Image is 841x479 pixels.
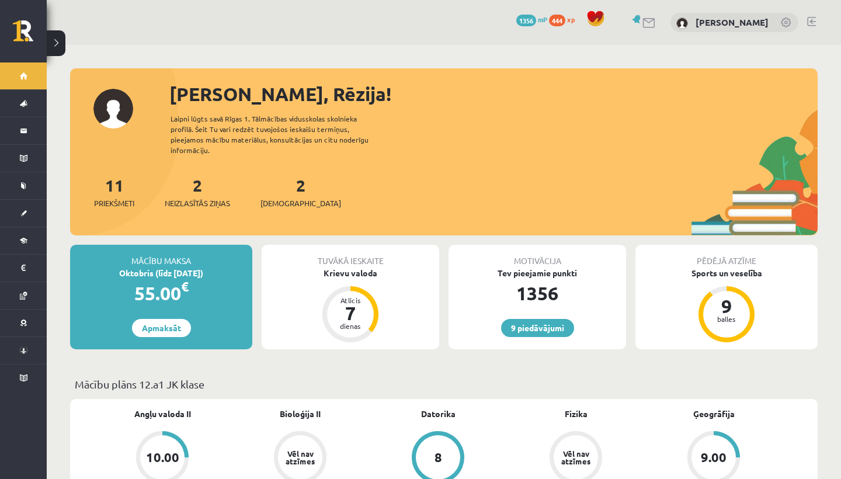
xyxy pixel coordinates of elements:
div: Tev pieejamie punkti [449,267,626,279]
a: 2[DEMOGRAPHIC_DATA] [260,175,341,209]
a: Rīgas 1. Tālmācības vidusskola [13,20,47,50]
div: Pēdējā atzīme [635,245,818,267]
a: Apmaksāt [132,319,191,337]
a: 444 xp [549,15,581,24]
span: € [181,278,189,295]
div: Vēl nav atzīmes [559,450,592,465]
a: 2Neizlasītās ziņas [165,175,230,209]
div: Laipni lūgts savā Rīgas 1. Tālmācības vidusskolas skolnieka profilā. Šeit Tu vari redzēt tuvojošo... [171,113,389,155]
p: Mācību plāns 12.a1 JK klase [75,376,813,392]
a: Bioloģija II [280,408,321,420]
div: Tuvākā ieskaite [262,245,439,267]
span: [DEMOGRAPHIC_DATA] [260,197,341,209]
div: dienas [333,322,368,329]
div: 1356 [449,279,626,307]
a: Datorika [421,408,456,420]
span: 1356 [516,15,536,26]
span: 444 [549,15,565,26]
div: Atlicis [333,297,368,304]
a: 9 piedāvājumi [501,319,574,337]
div: 9 [709,297,744,315]
span: xp [567,15,575,24]
a: Ģeogrāfija [693,408,735,420]
div: Motivācija [449,245,626,267]
div: 9.00 [701,451,727,464]
a: 1356 mP [516,15,547,24]
span: mP [538,15,547,24]
div: Krievu valoda [262,267,439,279]
span: Neizlasītās ziņas [165,197,230,209]
div: 8 [435,451,442,464]
a: Sports un veselība 9 balles [635,267,818,344]
div: 7 [333,304,368,322]
a: Angļu valoda II [134,408,191,420]
a: Krievu valoda Atlicis 7 dienas [262,267,439,344]
div: Oktobris (līdz [DATE]) [70,267,252,279]
div: 55.00 [70,279,252,307]
a: Fizika [565,408,588,420]
div: Mācību maksa [70,245,252,267]
span: Priekšmeti [94,197,134,209]
div: [PERSON_NAME], Rēzija! [169,80,818,108]
img: Rēzija Gerenovska [676,18,688,29]
div: 10.00 [146,451,179,464]
a: [PERSON_NAME] [696,16,769,28]
div: Vēl nav atzīmes [284,450,317,465]
a: 11Priekšmeti [94,175,134,209]
div: balles [709,315,744,322]
div: Sports un veselība [635,267,818,279]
